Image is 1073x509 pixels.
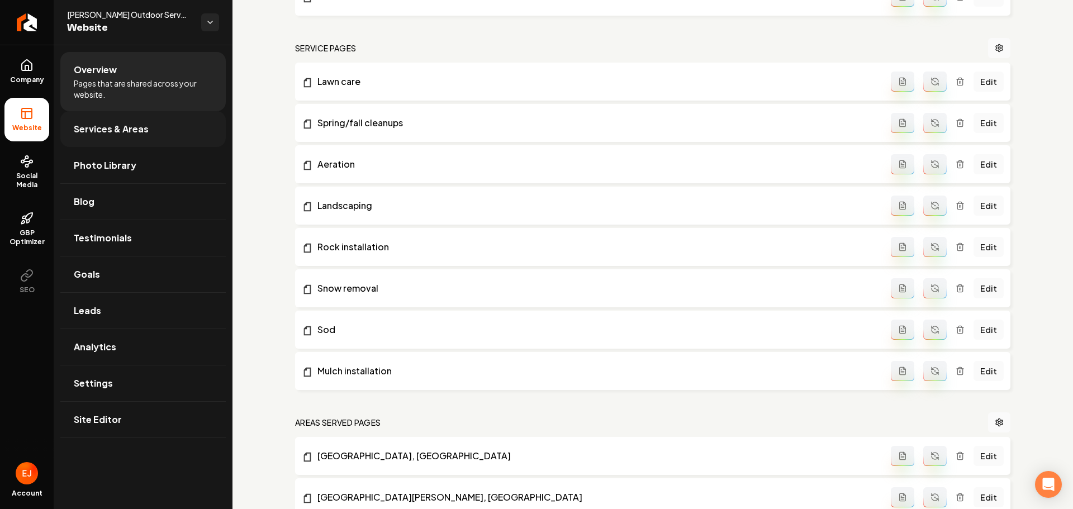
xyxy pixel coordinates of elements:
[60,293,226,329] a: Leads
[74,195,94,208] span: Blog
[60,111,226,147] a: Services & Areas
[974,72,1004,92] a: Edit
[302,491,891,504] a: [GEOGRAPHIC_DATA][PERSON_NAME], [GEOGRAPHIC_DATA]
[891,72,914,92] button: Add admin page prompt
[16,462,38,484] button: Open user button
[60,184,226,220] a: Blog
[891,278,914,298] button: Add admin page prompt
[302,240,891,254] a: Rock installation
[60,256,226,292] a: Goals
[4,146,49,198] a: Social Media
[8,123,46,132] span: Website
[60,148,226,183] a: Photo Library
[974,113,1004,133] a: Edit
[60,220,226,256] a: Testimonials
[295,42,357,54] h2: Service Pages
[67,20,192,36] span: Website
[16,462,38,484] img: Eduard Joers
[17,13,37,31] img: Rebolt Logo
[302,449,891,463] a: [GEOGRAPHIC_DATA], [GEOGRAPHIC_DATA]
[60,402,226,437] a: Site Editor
[74,63,117,77] span: Overview
[74,231,132,245] span: Testimonials
[302,199,891,212] a: Landscaping
[891,320,914,340] button: Add admin page prompt
[891,361,914,381] button: Add admin page prompt
[891,154,914,174] button: Add admin page prompt
[74,78,212,100] span: Pages that are shared across your website.
[15,286,39,294] span: SEO
[974,446,1004,466] a: Edit
[4,172,49,189] span: Social Media
[295,417,381,428] h2: Areas Served Pages
[891,446,914,466] button: Add admin page prompt
[302,158,891,171] a: Aeration
[891,113,914,133] button: Add admin page prompt
[4,203,49,255] a: GBP Optimizer
[74,377,113,390] span: Settings
[74,268,100,281] span: Goals
[974,278,1004,298] a: Edit
[891,196,914,216] button: Add admin page prompt
[6,75,49,84] span: Company
[302,323,891,336] a: Sod
[974,361,1004,381] a: Edit
[74,159,136,172] span: Photo Library
[974,196,1004,216] a: Edit
[74,340,116,354] span: Analytics
[4,229,49,246] span: GBP Optimizer
[60,329,226,365] a: Analytics
[60,365,226,401] a: Settings
[302,75,891,88] a: Lawn care
[74,413,122,426] span: Site Editor
[302,282,891,295] a: Snow removal
[974,487,1004,507] a: Edit
[4,260,49,303] button: SEO
[4,50,49,93] a: Company
[974,237,1004,257] a: Edit
[74,122,149,136] span: Services & Areas
[1035,471,1062,498] div: Open Intercom Messenger
[974,320,1004,340] a: Edit
[67,9,192,20] span: [PERSON_NAME] Outdoor Services
[12,489,42,498] span: Account
[974,154,1004,174] a: Edit
[891,237,914,257] button: Add admin page prompt
[74,304,101,317] span: Leads
[302,116,891,130] a: Spring/fall cleanups
[891,487,914,507] button: Add admin page prompt
[302,364,891,378] a: Mulch installation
